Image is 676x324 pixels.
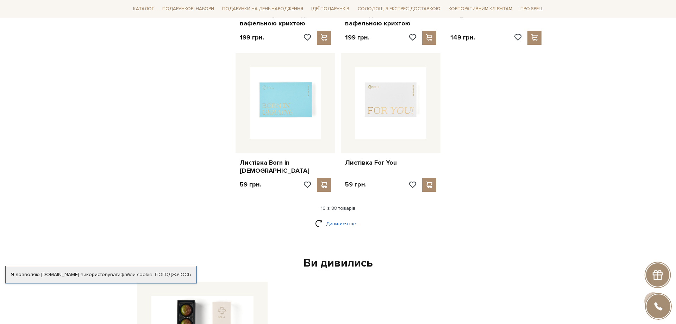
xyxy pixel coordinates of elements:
[240,181,261,189] p: 59 грн.
[355,3,443,15] a: Солодощі з експрес-доставкою
[159,4,217,14] span: Подарункові набори
[345,159,436,167] a: Листівка For You
[446,3,515,15] a: Корпоративним клієнтам
[315,218,361,230] a: Дивитися ще
[120,271,152,277] a: файли cookie
[240,159,331,175] a: Листівка Born in [DEMOGRAPHIC_DATA]
[127,205,549,212] div: 16 з 88 товарів
[345,33,369,42] p: 199 грн.
[6,271,196,278] div: Я дозволяю [DOMAIN_NAME] використовувати
[155,271,191,278] a: Погоджуюсь
[240,33,264,42] p: 199 грн.
[518,4,546,14] span: Про Spell
[134,256,542,271] div: Ви дивились
[345,181,367,189] p: 59 грн.
[250,67,321,139] img: Листівка Born in Ukraine
[130,4,157,14] span: Каталог
[219,4,306,14] span: Подарунки на День народження
[450,33,475,42] p: 149 грн.
[308,4,352,14] span: Ідеї подарунків
[355,67,426,139] img: Листівка For You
